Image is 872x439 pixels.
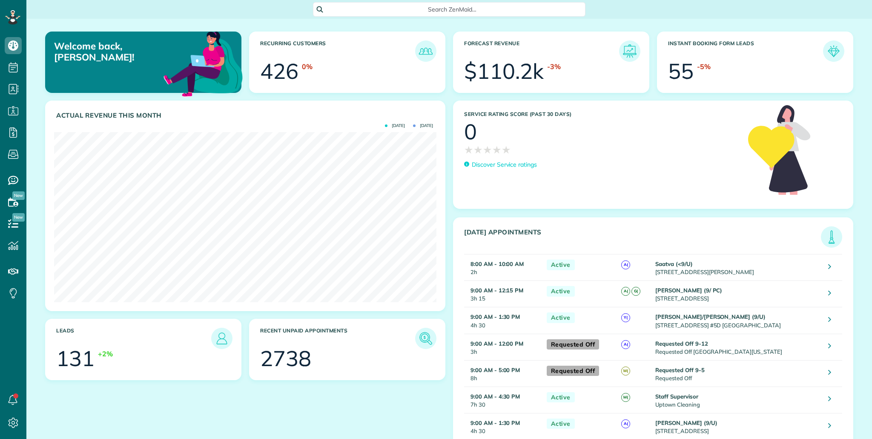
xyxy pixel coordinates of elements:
p: Welcome back, [PERSON_NAME]! [54,40,179,63]
strong: Saatva (<9/U) [655,260,693,267]
span: Active [547,286,575,297]
h3: Forecast Revenue [464,40,619,62]
span: ★ [464,142,473,157]
strong: 8:00 AM - 10:00 AM [470,260,524,267]
div: 2738 [260,348,311,369]
img: icon_form_leads-04211a6a04a5b2264e4ee56bc0799ec3eb69b7e499cbb523a139df1d13a81ae0.png [825,43,842,60]
span: Y( [621,313,630,322]
div: 131 [56,348,95,369]
strong: 9:00 AM - 12:15 PM [470,287,523,294]
div: -5% [697,62,711,72]
div: 426 [260,61,298,82]
td: [STREET_ADDRESS] #5D [GEOGRAPHIC_DATA] [653,307,822,334]
div: $110.2k [464,61,544,82]
a: Discover Service ratings [464,160,537,169]
td: 7h 30 [464,387,542,413]
span: [DATE] [385,124,405,128]
div: -3% [547,62,561,72]
div: +2% [98,349,113,359]
td: 2h [464,254,542,281]
strong: [PERSON_NAME] (9/ PC) [655,287,722,294]
td: Requested Off [653,360,822,387]
h3: Recurring Customers [260,40,415,62]
span: [DATE] [413,124,433,128]
span: Active [547,392,575,403]
div: 0% [302,62,313,72]
img: dashboard_welcome-42a62b7d889689a78055ac9021e634bf52bae3f8056760290aed330b23ab8690.png [162,22,244,104]
span: M( [621,393,630,402]
span: Active [547,312,575,323]
span: Active [547,419,575,429]
strong: Requested Off 9-12 [655,340,708,347]
span: Requested Off [547,339,599,350]
span: A( [621,340,630,349]
td: 4h 30 [464,307,542,334]
img: icon_todays_appointments-901f7ab196bb0bea1936b74009e4eb5ffbc2d2711fa7634e0d609ed5ef32b18b.png [823,228,840,245]
span: M( [621,367,630,375]
strong: 9:00 AM - 1:30 PM [470,313,520,320]
img: icon_forecast_revenue-8c13a41c7ed35a8dcfafea3cbb826a0462acb37728057bba2d056411b612bbbe.png [621,43,638,60]
strong: [PERSON_NAME] (9/U) [655,419,717,426]
span: G( [631,287,640,296]
strong: 9:00 AM - 1:30 PM [470,419,520,426]
span: Requested Off [547,366,599,376]
strong: [PERSON_NAME]/[PERSON_NAME] (9/U) [655,313,766,320]
strong: 9:00 AM - 4:30 PM [470,393,520,400]
span: New [12,191,25,200]
div: 55 [668,61,694,82]
span: ★ [492,142,502,157]
strong: 9:00 AM - 5:00 PM [470,367,520,373]
img: icon_leads-1bed01f49abd5b7fead27621c3d59655bb73ed531f8eeb49469d10e621d6b896.png [213,330,230,347]
div: 0 [464,121,477,142]
h3: Actual Revenue this month [56,112,436,119]
strong: Requested Off 9-5 [655,367,704,373]
span: ★ [502,142,511,157]
span: A( [621,419,630,428]
p: Discover Service ratings [472,160,537,169]
strong: 9:00 AM - 12:00 PM [470,340,523,347]
span: Active [547,260,575,270]
span: A( [621,260,630,269]
span: New [12,213,25,222]
span: ★ [483,142,492,157]
td: Requested Off [GEOGRAPHIC_DATA][US_STATE] [653,334,822,360]
td: [STREET_ADDRESS][PERSON_NAME] [653,254,822,281]
td: 3h [464,334,542,360]
h3: Recent unpaid appointments [260,328,415,349]
img: icon_unpaid_appointments-47b8ce3997adf2238b356f14209ab4cced10bd1f174958f3ca8f1d0dd7fffeee.png [417,330,434,347]
h3: Instant Booking Form Leads [668,40,823,62]
td: Uptown Cleaning [653,387,822,413]
td: [STREET_ADDRESS] [653,281,822,307]
h3: Service Rating score (past 30 days) [464,111,740,117]
img: icon_recurring_customers-cf858462ba22bcd05b5a5880d41d6543d210077de5bb9ebc9590e49fd87d84ed.png [417,43,434,60]
h3: [DATE] Appointments [464,228,821,248]
td: 3h 15 [464,281,542,307]
strong: Staff Supervisor [655,393,698,400]
span: ★ [473,142,483,157]
td: 8h [464,360,542,387]
h3: Leads [56,328,211,349]
span: A( [621,287,630,296]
